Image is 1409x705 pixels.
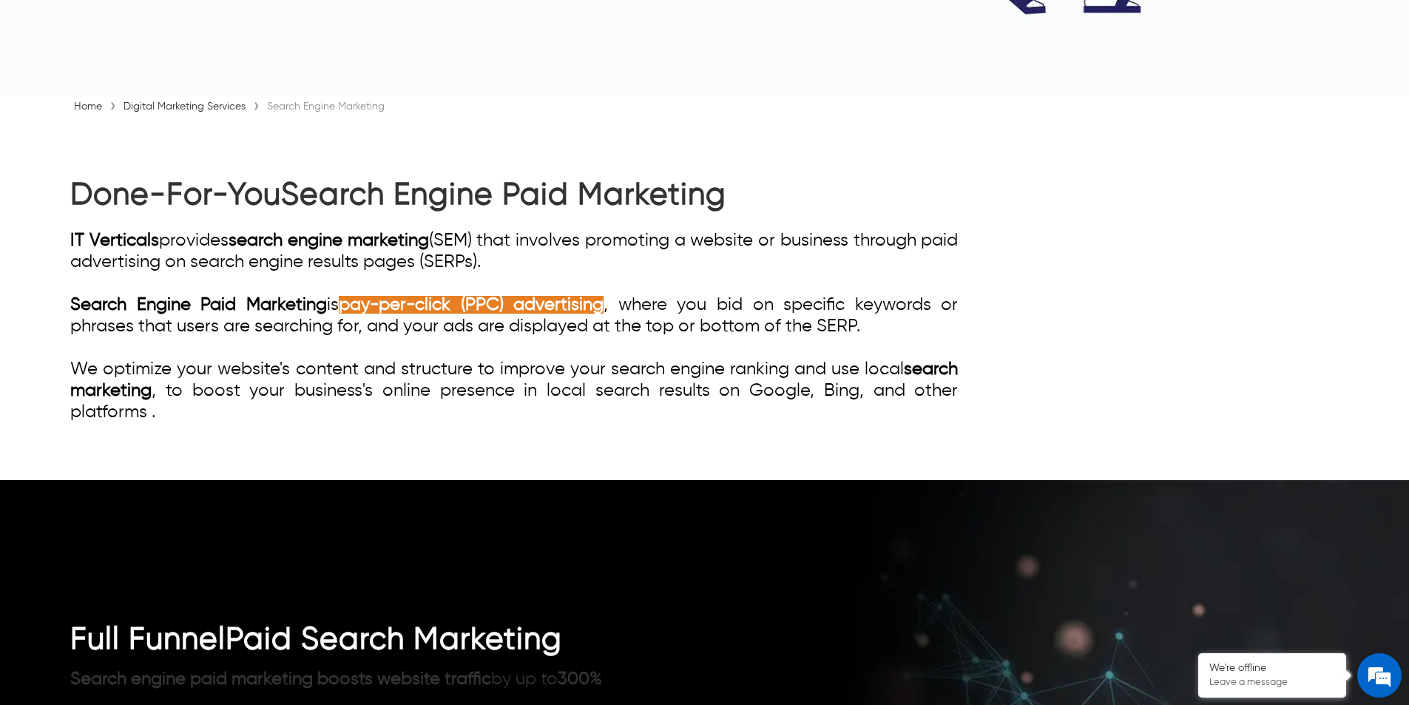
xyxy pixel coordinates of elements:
[70,621,704,658] h2: Full Funnel
[70,666,704,692] p: by up to
[226,624,562,655] a: Paid Search Marketing
[253,96,260,117] span: ›
[70,296,327,314] a: Search Engine Paid Marketing
[1209,662,1335,675] div: We're offline
[109,96,116,117] span: ›
[120,101,249,112] a: Digital Marketing Services
[1209,677,1335,689] p: Leave a message
[70,296,958,335] span: is , where you bid on specific keywords or phrases that users are searching for, and your ads are...
[70,360,958,421] span: We optimize your website's content and structure to improve your search engine ranking and use lo...
[70,101,106,112] a: Home
[229,232,429,249] a: search engine marketing
[558,670,602,688] strong: 300%
[70,175,958,216] h1: Done-For-You
[339,296,604,314] strong: pay-per-click (PPC) advertising
[263,99,388,114] div: Search Engine Marketing
[70,232,958,271] span: provides (SEM) that involves promoting a website or business through paid advertising on search e...
[70,360,958,399] a: search marketing
[70,670,313,688] a: Search engine paid marketing
[317,670,491,688] strong: boosts website traffic
[281,180,726,211] a: Search Engine Paid Marketing
[70,232,159,249] a: IT Verticals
